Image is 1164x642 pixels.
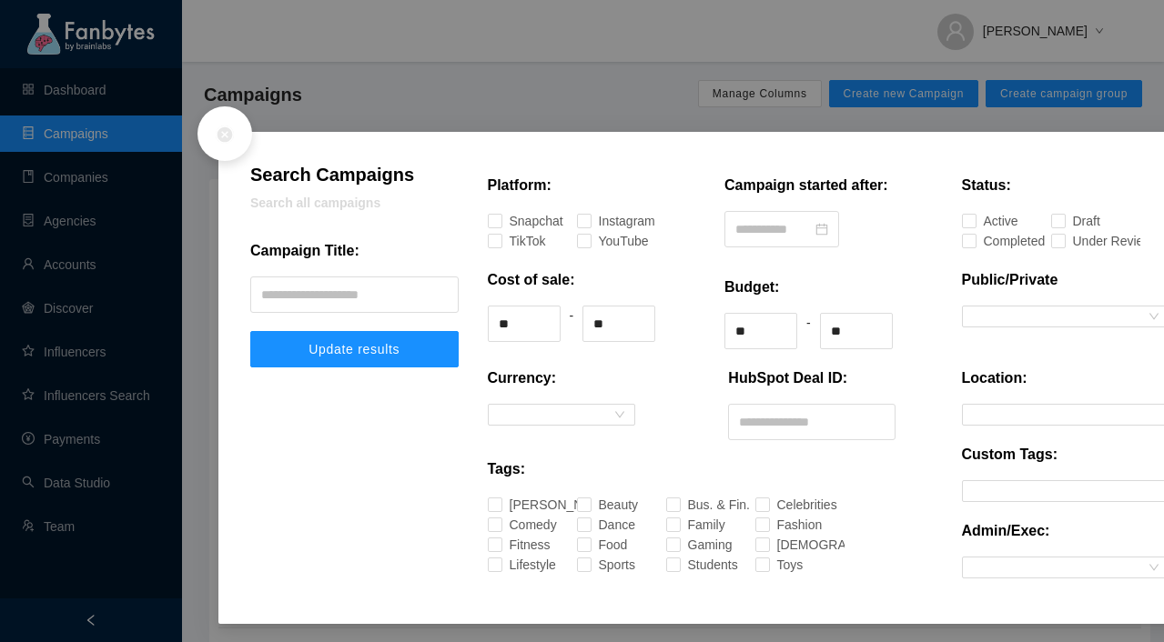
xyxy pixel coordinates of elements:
[570,306,574,342] div: -
[250,240,359,262] p: Campaign Title:
[777,555,786,575] div: Toys
[510,555,525,575] div: Lifestyle
[688,555,704,575] div: Students
[599,231,615,251] div: YouTube
[984,231,1005,251] div: Completed
[1073,211,1082,231] div: Draft
[984,211,996,231] div: Active
[724,175,888,196] p: Campaign started after:
[962,367,1027,389] p: Location:
[510,495,544,515] div: [PERSON_NAME]
[488,458,525,480] p: Tags:
[599,535,609,555] div: Food
[688,515,701,535] div: Family
[777,495,797,515] div: Celebrities
[488,175,552,196] p: Platform:
[962,520,1050,542] p: Admin/Exec:
[962,175,1011,196] p: Status:
[688,535,703,555] div: Gaming
[510,231,521,251] div: TikTok
[488,367,557,389] p: Currency:
[510,515,525,535] div: Comedy
[599,515,611,535] div: Dance
[962,269,1058,291] p: Public/Private
[510,211,528,231] div: Snapchat
[777,535,825,555] div: [DEMOGRAPHIC_DATA]
[599,495,612,515] div: Beauty
[777,515,793,535] div: Fashion
[806,313,811,349] div: -
[962,444,1058,466] p: Custom Tags:
[216,125,234,144] span: close-circle
[510,535,523,555] div: Fitness
[724,276,779,298] p: Budget:
[250,193,459,213] p: Search all campaigns
[1073,231,1099,251] div: Under Review
[688,495,709,515] div: Bus. & Fin.
[488,269,575,291] p: Cost of sale:
[250,331,459,367] button: Update results
[599,555,611,575] div: Sports
[599,211,618,231] div: Instagram
[728,367,847,389] p: HubSpot Deal ID:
